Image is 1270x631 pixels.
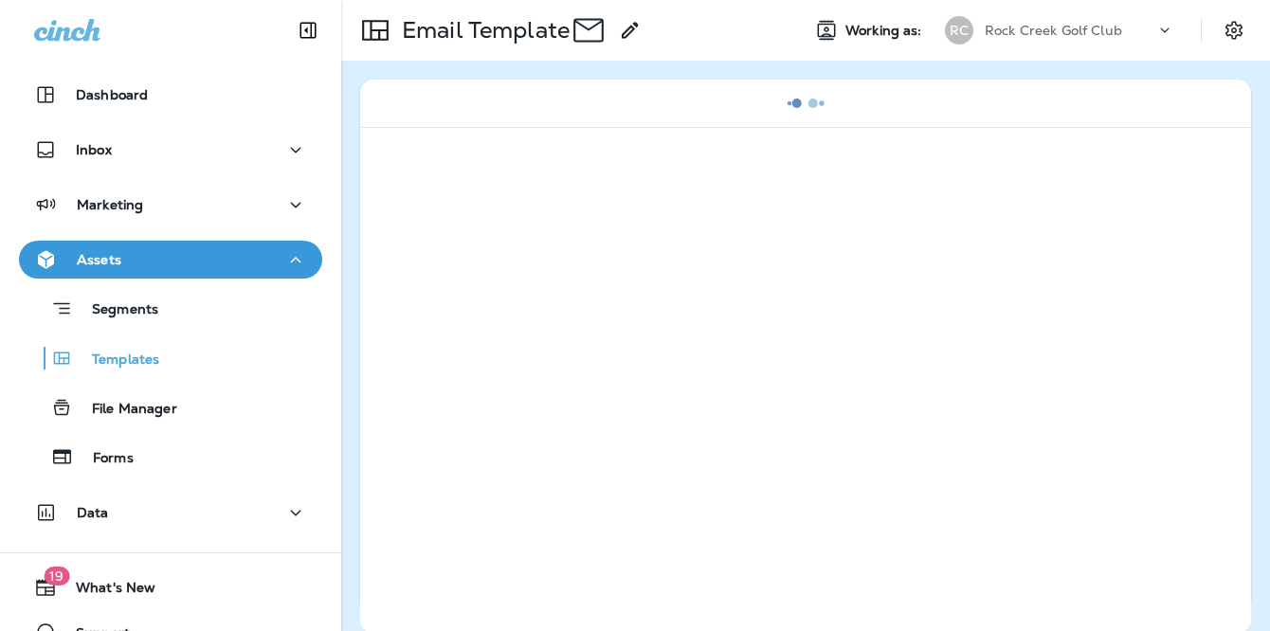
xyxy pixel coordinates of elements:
button: Settings [1217,13,1251,47]
p: File Manager [73,401,177,419]
button: Collapse Sidebar [281,11,335,49]
p: Assets [77,252,121,267]
div: RC [945,16,973,45]
p: Rock Creek Golf Club [985,23,1122,38]
p: Segments [73,301,158,320]
button: Marketing [19,186,322,224]
p: Marketing [77,197,143,212]
button: Data [19,494,322,532]
p: Inbox [76,142,112,157]
button: Dashboard [19,76,322,114]
button: Forms [19,437,322,477]
button: File Manager [19,388,322,427]
p: Email Template [394,16,570,45]
p: Data [77,505,109,520]
p: Templates [73,352,159,370]
span: 19 [44,567,69,586]
span: Working as: [845,23,926,39]
p: Dashboard [76,87,148,102]
button: Inbox [19,131,322,169]
button: 19What's New [19,568,322,606]
button: Segments [19,288,322,329]
span: What's New [57,580,155,603]
button: Assets [19,241,322,279]
button: Templates [19,338,322,378]
p: Forms [74,450,134,468]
